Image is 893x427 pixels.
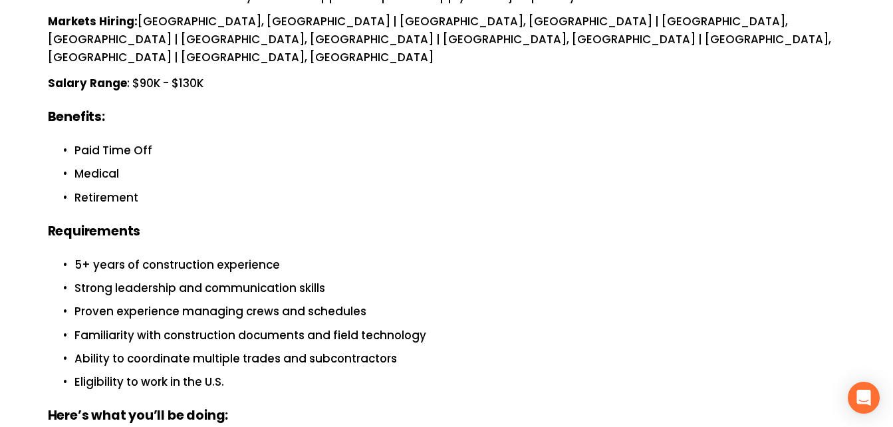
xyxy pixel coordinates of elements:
[48,108,105,126] strong: Benefits:
[48,13,138,29] strong: Markets Hiring:
[74,189,846,207] p: Retirement
[74,142,846,160] p: Paid Time Off
[48,74,846,92] p: : $90K - $130K
[48,75,127,91] strong: Salary Range
[74,327,846,345] p: Familiarity with construction documents and field technology
[74,350,846,368] p: Ability to coordinate multiple trades and subcontractors
[48,13,846,67] p: [GEOGRAPHIC_DATA], [GEOGRAPHIC_DATA] | [GEOGRAPHIC_DATA], [GEOGRAPHIC_DATA] | [GEOGRAPHIC_DATA], ...
[74,373,846,391] p: Eligibility to work in the U.S.
[48,222,141,240] strong: Requirements
[848,382,880,414] div: Open Intercom Messenger
[74,279,846,297] p: Strong leadership and communication skills
[74,256,846,274] p: 5+ years of construction experience
[48,406,229,424] strong: Here’s what you’ll be doing:
[74,303,846,321] p: Proven experience managing crews and schedules
[74,165,846,183] p: Medical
